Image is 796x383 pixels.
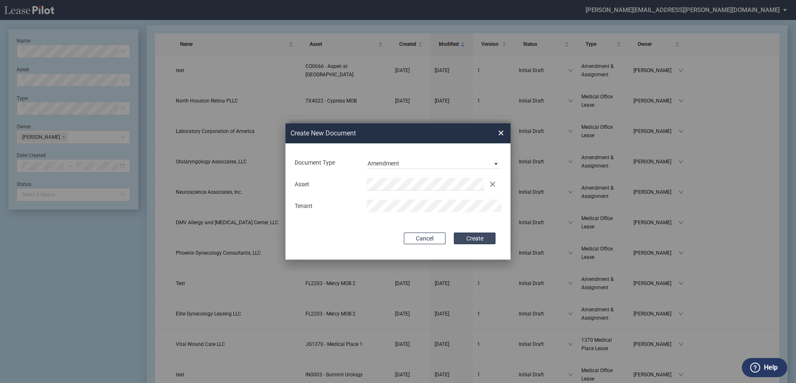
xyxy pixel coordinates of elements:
[454,233,496,244] button: Create
[368,160,399,167] div: Amendment
[498,126,504,140] span: ×
[290,159,362,167] div: Document Type
[290,180,362,189] div: Asset
[404,233,446,244] button: Cancel
[285,123,511,260] md-dialog: Create New ...
[290,129,468,138] h2: Create New Document
[290,202,362,210] div: Tenant
[367,156,501,169] md-select: Document Type: Amendment
[764,362,778,373] label: Help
